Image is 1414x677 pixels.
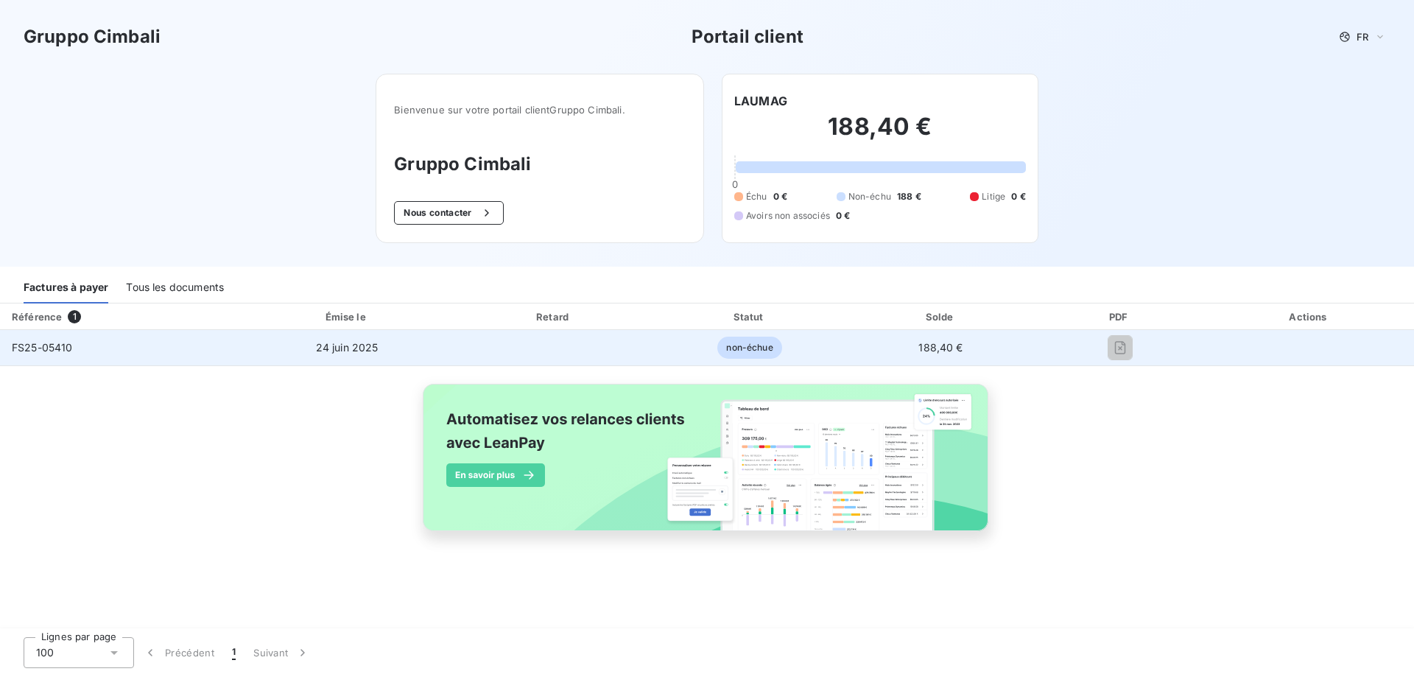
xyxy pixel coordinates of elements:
span: FS25-05410 [12,341,73,354]
span: Litige [982,190,1005,203]
span: 0 [732,178,738,190]
span: non-échue [717,337,781,359]
span: Échu [746,190,767,203]
span: 0 € [836,209,850,222]
span: 1 [68,310,81,323]
button: 1 [223,637,245,668]
div: Statut [656,309,844,324]
div: Solde [849,309,1032,324]
span: Avoirs non associés [746,209,830,222]
div: Factures à payer [24,273,108,304]
button: Suivant [245,637,319,668]
h6: LAUMAG [734,92,787,110]
h3: Gruppo Cimbali [394,151,686,178]
span: 0 € [1011,190,1025,203]
div: Actions [1208,309,1411,324]
h2: 188,40 € [734,112,1026,156]
span: 1 [232,645,236,660]
div: Tous les documents [126,273,224,304]
img: banner [409,375,1005,556]
h3: Gruppo Cimbali [24,24,161,50]
h3: Portail client [692,24,803,50]
span: 188 € [897,190,921,203]
button: Précédent [134,637,223,668]
div: Retard [458,309,650,324]
span: 100 [36,645,54,660]
span: 188,40 € [918,341,963,354]
span: Non-échu [848,190,891,203]
span: 0 € [773,190,787,203]
span: Bienvenue sur votre portail client Gruppo Cimbali . [394,104,686,116]
div: Référence [12,311,62,323]
div: PDF [1038,309,1202,324]
span: FR [1357,31,1368,43]
span: 24 juin 2025 [316,341,379,354]
button: Nous contacter [394,201,503,225]
div: Émise le [242,309,452,324]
